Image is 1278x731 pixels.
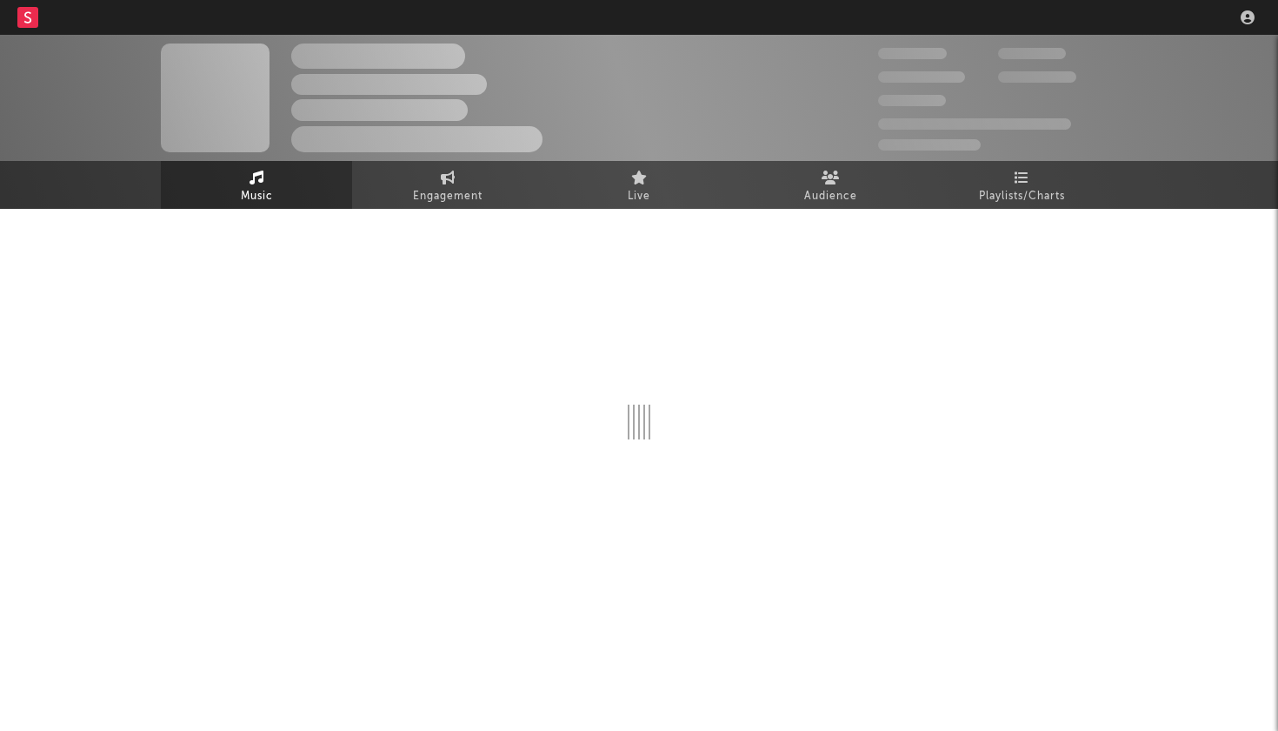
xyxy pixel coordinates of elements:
[998,48,1066,59] span: 100 000
[878,95,946,106] span: 100 000
[878,48,947,59] span: 300 000
[543,161,735,209] a: Live
[926,161,1117,209] a: Playlists/Charts
[979,186,1065,207] span: Playlists/Charts
[878,118,1071,130] span: 50 000 000 Monthly Listeners
[735,161,926,209] a: Audience
[241,186,273,207] span: Music
[998,71,1076,83] span: 1 000 000
[413,186,483,207] span: Engagement
[878,139,981,151] span: Jump Score: 85.0
[352,161,543,209] a: Engagement
[804,186,857,207] span: Audience
[878,71,965,83] span: 50 000 000
[628,186,650,207] span: Live
[161,161,352,209] a: Music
